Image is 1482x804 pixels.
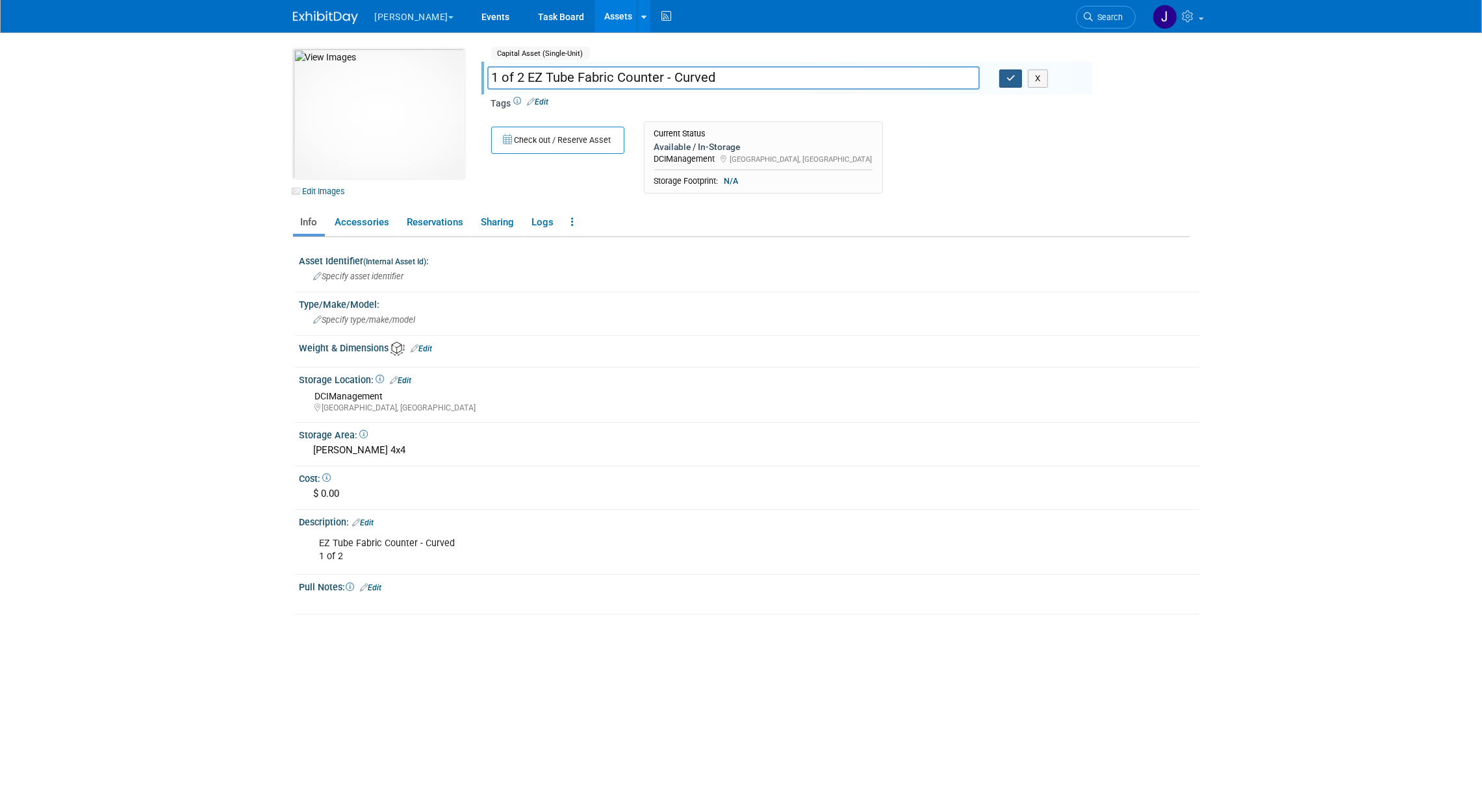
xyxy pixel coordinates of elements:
a: Search [1076,6,1136,29]
div: EZ Tube Fabric Counter - Curved 1 of 2 [311,531,1030,570]
div: Pull Notes: [300,577,1199,594]
div: [PERSON_NAME] 4x4 [309,440,1190,460]
div: [GEOGRAPHIC_DATA], [GEOGRAPHIC_DATA] [315,403,1190,414]
span: Storage Area: [300,430,368,440]
img: Justin Newborn [1153,5,1177,29]
div: Type/Make/Model: [300,295,1199,311]
a: Sharing [474,211,522,234]
span: DCIManagement [315,391,383,401]
a: Accessories [327,211,397,234]
a: Edit [411,344,433,353]
button: Check out / Reserve Asset [491,127,624,154]
a: Edit Images [293,183,351,199]
div: $ 0.00 [309,484,1190,504]
a: Reservations [400,211,471,234]
div: Storage Footprint: [654,175,873,187]
a: Edit [528,97,549,107]
a: Logs [524,211,561,234]
a: Edit [353,518,374,527]
div: Tags [491,97,1082,119]
div: Weight & Dimensions [300,338,1199,356]
span: DCIManagement [654,154,715,164]
a: Info [293,211,325,234]
img: Asset Weight and Dimensions [390,342,405,356]
div: Current Status [654,129,873,139]
div: Available / In-Storage [654,141,873,153]
div: Cost: [300,469,1199,485]
img: View Images [293,49,465,179]
span: [GEOGRAPHIC_DATA], [GEOGRAPHIC_DATA] [730,155,873,164]
a: Edit [361,583,382,592]
div: Description: [300,512,1199,529]
span: Capital Asset (Single-Unit) [491,47,590,60]
span: Specify type/make/model [314,315,416,325]
span: Specify asset identifier [314,271,404,281]
div: Storage Location: [300,370,1199,387]
a: Edit [390,376,412,385]
button: X [1028,69,1048,88]
img: ExhibitDay [293,11,358,24]
span: N/A [721,175,743,187]
div: Asset Identifier : [300,251,1199,268]
small: (Internal Asset Id) [364,257,427,266]
span: Search [1093,12,1123,22]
